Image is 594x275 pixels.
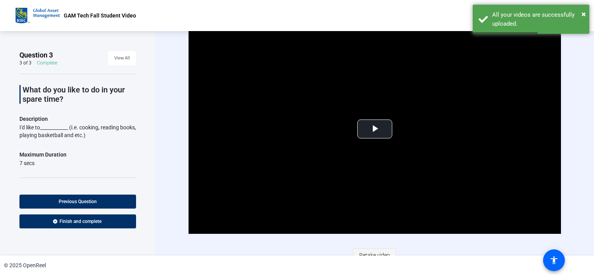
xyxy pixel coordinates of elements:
span: × [582,9,586,19]
p: What do you like to do in your spare time? [23,85,136,104]
p: Description [19,114,136,124]
button: Play Video [357,120,392,139]
button: Previous Question [19,195,136,209]
mat-icon: accessibility [549,256,559,265]
p: GAM Tech Fall Student Video [64,11,136,20]
div: All your videos are successfully uploaded. [492,10,584,28]
span: Previous Question [59,199,97,204]
span: Question 3 [19,50,53,60]
button: Finish and complete [19,214,136,228]
div: 3 of 3 [19,60,31,66]
div: 7 secs [19,159,66,167]
button: View All [108,51,136,65]
button: Close [582,8,586,20]
span: View All [114,52,130,64]
div: Complete [37,60,57,66]
div: © 2025 OpenReel [4,261,46,270]
button: Retake video [353,248,396,262]
div: Maximum Duration [19,150,66,159]
img: OpenReel logo [16,8,60,23]
div: I'd like to____________ (i.e. cooking, reading books, playing basketball and etc.) [19,124,136,139]
span: Finish and complete [59,218,101,225]
span: Retake video [359,248,390,263]
div: Video Player [189,24,561,234]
